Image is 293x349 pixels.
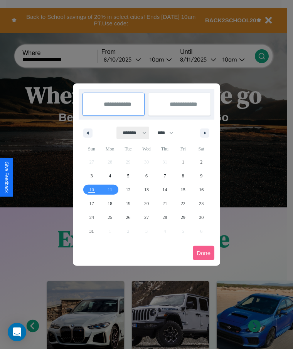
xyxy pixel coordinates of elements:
span: 24 [89,210,94,224]
span: 5 [127,169,130,183]
span: 16 [199,183,204,197]
div: Open Intercom Messenger [8,323,26,341]
button: 30 [192,210,210,224]
button: 15 [174,183,192,197]
button: 8 [174,169,192,183]
button: 28 [156,210,174,224]
span: 23 [199,197,204,210]
span: 15 [181,183,185,197]
span: Sat [192,143,210,155]
button: 18 [101,197,119,210]
span: 18 [108,197,112,210]
button: 12 [119,183,137,197]
button: 23 [192,197,210,210]
span: Wed [137,143,155,155]
button: 1 [174,155,192,169]
span: 9 [200,169,202,183]
span: Fri [174,143,192,155]
span: 8 [182,169,184,183]
button: 10 [83,183,101,197]
span: 30 [199,210,204,224]
span: Tue [119,143,137,155]
span: 28 [162,210,167,224]
button: 31 [83,224,101,238]
button: 14 [156,183,174,197]
span: 12 [126,183,131,197]
button: 3 [83,169,101,183]
span: 19 [126,197,131,210]
button: 22 [174,197,192,210]
span: 22 [181,197,185,210]
span: 20 [144,197,149,210]
span: 11 [108,183,112,197]
span: Mon [101,143,119,155]
span: 13 [144,183,149,197]
span: 31 [89,224,94,238]
button: 21 [156,197,174,210]
span: 26 [126,210,131,224]
span: 3 [91,169,93,183]
button: 9 [192,169,210,183]
span: 29 [181,210,185,224]
span: Thu [156,143,174,155]
button: 24 [83,210,101,224]
button: 29 [174,210,192,224]
span: Sun [83,143,101,155]
span: 6 [145,169,148,183]
button: 27 [137,210,155,224]
span: 14 [162,183,167,197]
button: 7 [156,169,174,183]
button: Done [193,246,214,260]
button: 2 [192,155,210,169]
button: 17 [83,197,101,210]
button: 25 [101,210,119,224]
button: 13 [137,183,155,197]
button: 11 [101,183,119,197]
button: 5 [119,169,137,183]
button: 26 [119,210,137,224]
button: 6 [137,169,155,183]
span: 7 [163,169,166,183]
button: 19 [119,197,137,210]
button: 4 [101,169,119,183]
span: 25 [108,210,112,224]
span: 2 [200,155,202,169]
span: 27 [144,210,149,224]
button: 16 [192,183,210,197]
span: 1 [182,155,184,169]
span: 10 [89,183,94,197]
span: 21 [162,197,167,210]
button: 20 [137,197,155,210]
div: Give Feedback [4,162,9,193]
span: 4 [109,169,111,183]
span: 17 [89,197,94,210]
